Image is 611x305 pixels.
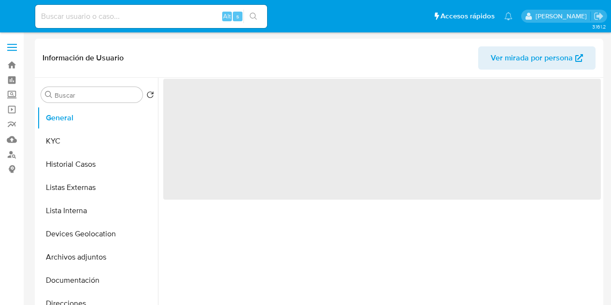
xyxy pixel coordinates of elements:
button: Documentación [37,269,158,292]
button: Listas Externas [37,176,158,199]
span: s [236,12,239,21]
a: Salir [594,11,604,21]
button: Archivos adjuntos [37,246,158,269]
button: Historial Casos [37,153,158,176]
span: Alt [223,12,231,21]
input: Buscar [55,91,139,100]
button: Volver al orden por defecto [146,91,154,102]
button: Devices Geolocation [37,222,158,246]
p: alan.cervantesmartinez@mercadolibre.com.mx [536,12,590,21]
button: KYC [37,130,158,153]
button: search-icon [243,10,263,23]
span: Ver mirada por persona [491,46,573,70]
span: Accesos rápidos [440,11,495,21]
a: Notificaciones [504,12,512,20]
span: ‌ [163,79,601,200]
button: General [37,106,158,130]
input: Buscar usuario o caso... [35,10,267,23]
button: Ver mirada por persona [478,46,596,70]
h1: Información de Usuario [43,53,124,63]
button: Lista Interna [37,199,158,222]
button: Buscar [45,91,53,99]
